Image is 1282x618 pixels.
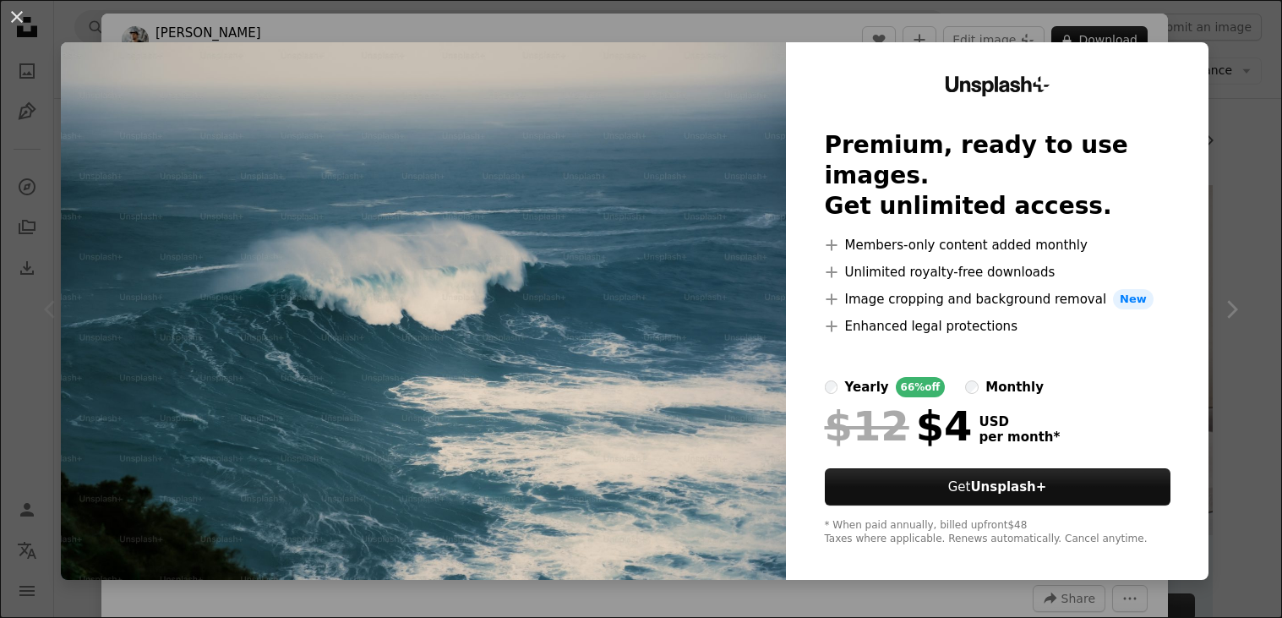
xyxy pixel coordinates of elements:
[825,235,1170,255] li: Members-only content added monthly
[965,380,979,394] input: monthly
[825,262,1170,282] li: Unlimited royalty-free downloads
[825,404,909,448] span: $12
[985,377,1044,397] div: monthly
[979,414,1061,429] span: USD
[825,289,1170,309] li: Image cropping and background removal
[844,377,888,397] div: yearly
[825,316,1170,336] li: Enhanced legal protections
[825,519,1170,546] div: * When paid annually, billed upfront $48 Taxes where applicable. Renews automatically. Cancel any...
[896,377,946,397] div: 66% off
[825,468,1170,506] button: GetUnsplash+
[970,479,1046,495] strong: Unsplash+
[825,380,838,394] input: yearly66%off
[1113,289,1154,309] span: New
[825,130,1170,221] h2: Premium, ready to use images. Get unlimited access.
[979,429,1061,445] span: per month *
[825,404,973,448] div: $4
